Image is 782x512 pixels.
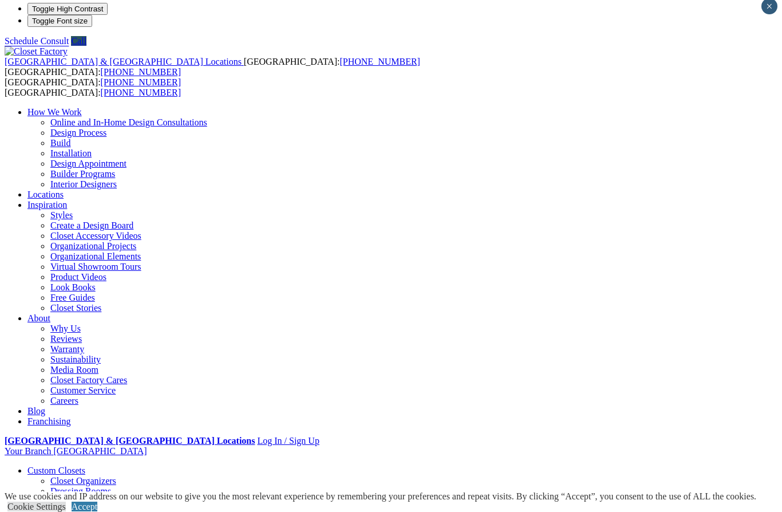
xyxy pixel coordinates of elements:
a: [PHONE_NUMBER] [101,88,181,97]
a: How We Work [27,107,82,117]
span: [GEOGRAPHIC_DATA]: [GEOGRAPHIC_DATA]: [5,57,420,77]
div: We use cookies and IP address on our website to give you the most relevant experience by remember... [5,491,756,502]
a: Log In / Sign Up [257,436,319,446]
a: Cookie Settings [7,502,66,511]
span: Toggle Font size [32,17,88,25]
a: Product Videos [50,272,106,282]
a: Interior Designers [50,179,117,189]
a: Styles [50,210,73,220]
span: Your Branch [5,446,51,456]
a: Closet Accessory Videos [50,231,141,241]
a: Sustainability [50,355,101,364]
a: Look Books [50,282,96,292]
a: Call [71,36,86,46]
a: Careers [50,396,78,405]
a: Franchising [27,416,71,426]
a: Installation [50,148,92,158]
a: Warranty [50,344,84,354]
button: Toggle High Contrast [27,3,108,15]
a: Virtual Showroom Tours [50,262,141,271]
a: Online and In-Home Design Consultations [50,117,207,127]
a: Closet Organizers [50,476,116,486]
a: Reviews [50,334,82,344]
a: Design Process [50,128,106,137]
a: Closet Factory Cares [50,375,127,385]
a: Media Room [50,365,98,375]
a: Schedule Consult [5,36,69,46]
span: [GEOGRAPHIC_DATA] & [GEOGRAPHIC_DATA] Locations [5,57,242,66]
a: Blog [27,406,45,416]
a: Locations [27,190,64,199]
a: About [27,313,50,323]
a: Organizational Projects [50,241,136,251]
img: Closet Factory [5,46,68,57]
a: Design Appointment [50,159,127,168]
a: Why Us [50,324,81,333]
a: Closet Stories [50,303,101,313]
span: Toggle High Contrast [32,5,103,13]
a: Your Branch [GEOGRAPHIC_DATA] [5,446,147,456]
a: [PHONE_NUMBER] [101,77,181,87]
span: [GEOGRAPHIC_DATA] [53,446,147,456]
a: [GEOGRAPHIC_DATA] & [GEOGRAPHIC_DATA] Locations [5,57,244,66]
a: Inspiration [27,200,67,210]
a: Create a Design Board [50,220,133,230]
a: Dressing Rooms [50,486,111,496]
a: Build [50,138,71,148]
a: [PHONE_NUMBER] [339,57,420,66]
button: Toggle Font size [27,15,92,27]
a: Accept [72,502,97,511]
a: Builder Programs [50,169,115,179]
a: [GEOGRAPHIC_DATA] & [GEOGRAPHIC_DATA] Locations [5,436,255,446]
span: [GEOGRAPHIC_DATA]: [GEOGRAPHIC_DATA]: [5,77,181,97]
a: Custom Closets [27,466,85,475]
a: Organizational Elements [50,251,141,261]
a: Customer Service [50,385,116,395]
a: [PHONE_NUMBER] [101,67,181,77]
a: Free Guides [50,293,95,302]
